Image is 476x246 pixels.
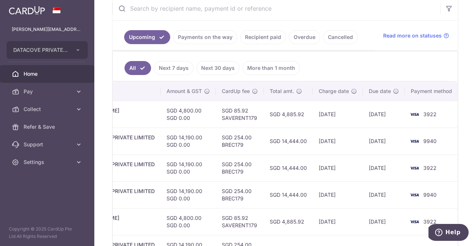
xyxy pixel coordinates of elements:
[407,110,422,119] img: Bank Card
[24,88,72,95] span: Pay
[216,128,264,154] td: SGD 254.00 BREC179
[216,154,264,181] td: SGD 254.00 BREC179
[363,101,405,128] td: [DATE]
[383,32,449,39] a: Read more on statuses
[264,208,313,235] td: SGD 4,885.92
[24,141,72,148] span: Support
[363,181,405,208] td: [DATE]
[407,137,422,146] img: Bank Card
[216,101,264,128] td: SGD 85.92 SAVERENT179
[222,88,250,95] span: CardUp fee
[407,217,422,226] img: Bank Card
[323,30,358,44] a: Cancelled
[161,101,216,128] td: SGD 4,800.00 SGD 0.00
[9,6,45,15] img: CardUp
[24,70,72,78] span: Home
[7,41,88,59] button: DATACOVE PRIVATE LIMITED
[289,30,320,44] a: Overdue
[423,111,437,117] span: 3922
[240,30,286,44] a: Recipient paid
[319,88,349,95] span: Charge date
[423,192,437,198] span: 9940
[313,154,363,181] td: [DATE]
[407,190,422,199] img: Bank Card
[264,154,313,181] td: SGD 14,444.00
[264,181,313,208] td: SGD 14,444.00
[12,26,83,33] p: [PERSON_NAME][EMAIL_ADDRESS][PERSON_NAME][DOMAIN_NAME]
[264,101,313,128] td: SGD 4,885.92
[423,165,437,171] span: 3922
[423,138,437,144] span: 9940
[270,88,294,95] span: Total amt.
[216,208,264,235] td: SGD 85.92 SAVERENT179
[24,123,72,131] span: Refer & Save
[264,128,313,154] td: SGD 14,444.00
[407,164,422,172] img: Bank Card
[405,82,461,101] th: Payment method
[154,61,193,75] a: Next 7 days
[369,88,391,95] span: Due date
[313,181,363,208] td: [DATE]
[167,88,202,95] span: Amount & GST
[124,30,170,44] a: Upcoming
[313,208,363,235] td: [DATE]
[216,181,264,208] td: SGD 254.00 BREC179
[383,32,442,39] span: Read more on statuses
[24,158,72,166] span: Settings
[161,128,216,154] td: SGD 14,190.00 SGD 0.00
[313,101,363,128] td: [DATE]
[313,128,363,154] td: [DATE]
[24,106,72,113] span: Collect
[363,154,405,181] td: [DATE]
[363,128,405,154] td: [DATE]
[363,208,405,235] td: [DATE]
[161,208,216,235] td: SGD 4,800.00 SGD 0.00
[161,154,216,181] td: SGD 14,190.00 SGD 0.00
[423,218,437,225] span: 3922
[173,30,237,44] a: Payments on the way
[196,61,239,75] a: Next 30 days
[13,46,68,54] span: DATACOVE PRIVATE LIMITED
[161,181,216,208] td: SGD 14,190.00 SGD 0.00
[242,61,300,75] a: More than 1 month
[125,61,151,75] a: All
[428,224,469,242] iframe: Opens a widget where you can find more information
